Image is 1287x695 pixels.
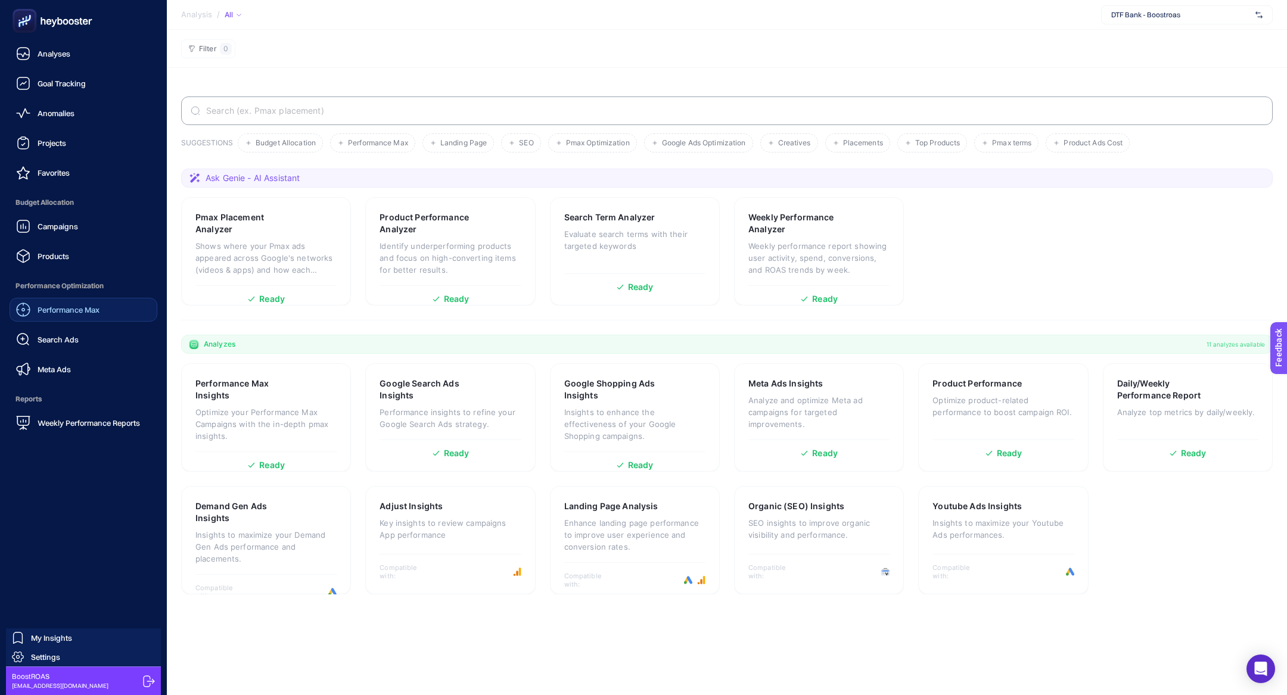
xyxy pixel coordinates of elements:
span: / [217,10,220,19]
span: Creatives [778,139,811,148]
a: My Insights [6,628,161,647]
a: Projects [10,131,157,155]
span: Analyses [38,49,70,58]
span: Compatible with: [748,563,802,580]
a: Product PerformanceOptimize product-related performance to boost campaign ROI.Ready [918,363,1088,472]
p: Insights to maximize your Youtube Ads performances. [932,517,1074,541]
span: Products [38,251,69,261]
p: Weekly performance report showing user activity, spend, conversions, and ROAS trends by week. [748,240,890,276]
a: Search Term AnalyzerEvaluate search terms with their targeted keywordsReady [550,197,720,306]
a: Daily/Weekly Performance ReportAnalyze top metrics by daily/weekly.Ready [1103,363,1273,472]
span: Compatible with: [195,584,249,600]
a: Pmax Placement AnalyzerShows where your Pmax ads appeared across Google's networks (videos & apps... [181,197,351,306]
span: Performance Optimization [10,274,157,298]
span: Anomalies [38,108,74,118]
a: Search Ads [10,328,157,351]
span: Settings [31,652,60,662]
span: Analyzes [204,339,235,349]
a: Favorites [10,161,157,185]
a: Anomalies [10,101,157,125]
h3: Adjust Insights [380,500,443,512]
span: Ready [444,449,470,457]
span: [EMAIL_ADDRESS][DOMAIN_NAME] [12,681,108,690]
p: Insights to maximize your Demand Gen Ads performance and placements. [195,529,337,565]
span: Ready [1181,449,1207,457]
span: Budget Allocation [10,191,157,214]
a: Google Shopping Ads InsightsInsights to enhance the effectiveness of your Google Shopping campaig... [550,363,720,472]
span: Projects [38,138,66,148]
h3: Landing Page Analysis [564,500,658,512]
h3: Search Term Analyzer [564,211,655,223]
a: Products [10,244,157,268]
a: Settings [6,647,161,666]
span: Top Products [915,139,960,148]
p: SEO insights to improve organic visibility and performance. [748,517,890,541]
span: Pmax Optimization [566,139,630,148]
span: Ready [997,449,1022,457]
button: Filter0 [181,39,235,58]
a: Product Performance AnalyzerIdentify underperforming products and focus on high-converting items ... [365,197,535,306]
h3: Demand Gen Ads Insights [195,500,299,524]
img: svg%3e [1255,9,1263,21]
span: Favorites [38,168,70,177]
span: Performance Max [348,139,408,148]
h3: Google Shopping Ads Insights [564,378,669,401]
p: Shows where your Pmax ads appeared across Google's networks (videos & apps) and how each placemen... [195,240,337,276]
span: Analysis [181,10,212,20]
p: Enhance landing page performance to improve user experience and conversion rates. [564,517,705,553]
span: Ready [628,283,654,291]
span: Compatible with: [564,572,618,588]
a: Landing Page AnalysisEnhance landing page performance to improve user experience and conversion r... [550,486,720,594]
span: 11 analyzes available [1207,339,1265,349]
span: Product Ads Cost [1064,139,1123,148]
span: Placements [843,139,883,148]
a: Campaigns [10,214,157,238]
p: Analyze and optimize Meta ad campaigns for targeted improvements. [748,394,890,430]
span: Ready [259,295,285,303]
a: Google Search Ads InsightsPerformance insights to refine your Google Search Ads strategy.Ready [365,363,535,472]
span: DTF Bank - Boostroas [1111,10,1251,20]
h3: Organic (SEO) Insights [748,500,844,512]
a: Performance Max InsightsOptimize your Performance Max Campaigns with the in-depth pmax insights.R... [181,363,351,472]
span: Landing Page [440,139,487,148]
h3: Youtube Ads Insights [932,500,1022,512]
h3: Product Performance Analyzer [380,211,484,235]
p: Analyze top metrics by daily/weekly. [1117,406,1258,418]
span: Meta Ads [38,364,71,374]
p: Identify underperforming products and focus on high-converting items for better results. [380,240,521,276]
a: Analyses [10,42,157,66]
a: Demand Gen Ads InsightsInsights to maximize your Demand Gen Ads performance and placements.Compat... [181,486,351,594]
span: Goal Tracking [38,79,86,88]
span: Search Ads [38,335,79,344]
h3: Weekly Performance Analyzer [748,211,853,235]
span: Ask Genie - AI Assistant [206,172,300,184]
h3: Pmax Placement Analyzer [195,211,299,235]
span: Compatible with: [380,563,433,580]
span: SEO [519,139,533,148]
a: Goal Tracking [10,71,157,95]
a: Meta Ads InsightsAnalyze and optimize Meta ad campaigns for targeted improvements.Ready [734,363,904,472]
span: Campaigns [38,222,78,231]
a: Organic (SEO) InsightsSEO insights to improve organic visibility and performance.Compatible with: [734,486,904,594]
p: Insights to enhance the effectiveness of your Google Shopping campaigns. [564,406,705,442]
a: Weekly Performance Reports [10,411,157,435]
span: Compatible with: [932,563,986,580]
h3: Product Performance [932,378,1022,389]
h3: Meta Ads Insights [748,378,823,389]
p: Optimize your Performance Max Campaigns with the in-depth pmax insights. [195,406,337,442]
p: Optimize product-related performance to boost campaign ROI. [932,394,1074,418]
span: Ready [259,461,285,469]
h3: Daily/Weekly Performance Report [1117,378,1223,401]
p: Evaluate search terms with their targeted keywords [564,228,705,252]
span: My Insights [31,633,72,643]
span: Ready [812,295,838,303]
a: Weekly Performance AnalyzerWeekly performance report showing user activity, spend, conversions, a... [734,197,904,306]
a: Meta Ads [10,357,157,381]
span: Performance Max [38,305,100,314]
span: Filter [199,45,216,54]
span: Weekly Performance Reports [38,418,140,428]
div: Open Intercom Messenger [1246,655,1275,683]
span: Ready [444,295,470,303]
h3: Performance Max Insights [195,378,299,401]
span: BoostROAS [12,672,108,681]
